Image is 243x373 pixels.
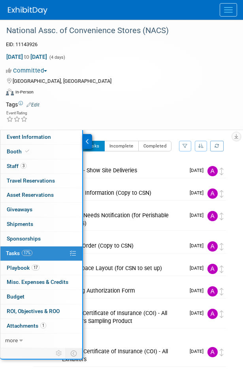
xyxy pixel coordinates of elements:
span: [GEOGRAPHIC_DATA], [GEOGRAPHIC_DATA] [13,78,111,84]
span: Sponsorships [7,235,41,242]
span: [DATE] [190,190,207,196]
div: Sampling Authorization Form [58,284,185,297]
img: Astrid Aguayo [207,211,218,221]
div: General Certificate of Insurance (COI) - All Exhibitors [58,345,185,366]
span: Asset Reservations [7,192,54,198]
a: Staff3 [0,159,82,173]
span: [DATE] [DATE] [6,53,47,60]
a: Asset Reservations [0,188,82,202]
i: Move task [220,213,224,220]
div: National Assc. of Convenience Stores (NACS) [4,24,227,38]
i: Move task [220,349,224,356]
button: Incomplete [104,141,139,151]
span: Shipments [7,221,33,227]
div: Liability Certificate of Insurance (COI) - All Exhibitors Sampling Product [58,306,185,328]
span: Booth [7,148,31,155]
span: [DATE] [190,349,207,354]
span: [DATE] [190,243,207,248]
span: [DATE] [190,213,207,218]
img: Astrid Aguayo [207,241,218,252]
span: Staff [7,163,26,169]
a: Event Information [0,130,82,144]
i: Move task [220,168,224,175]
a: Playbook17 [0,261,82,275]
i: Move task [220,265,224,273]
span: more [5,337,18,343]
span: to [23,54,30,60]
i: Move task [220,190,224,198]
img: ExhibitDay [8,7,47,15]
i: Move task [220,288,224,295]
a: Shipments [0,217,82,231]
button: Completed [138,141,172,151]
div: Storage Needs Notification (for Perishable Products) [58,209,185,230]
span: Misc. Expenses & Credits [7,279,68,285]
span: Tasks [6,250,32,256]
span: Budget [7,293,24,300]
div: In-Person [15,89,34,95]
span: Event Information [7,134,51,140]
button: Menu [220,3,237,17]
span: [DATE] [190,168,207,173]
span: [DATE] [190,265,207,271]
img: Format-Inperson.png [6,89,14,95]
i: Booth reservation complete [25,149,29,153]
span: Giveaways [7,206,32,213]
a: Edit [26,102,40,108]
a: Sponsorships [0,232,82,246]
span: [DATE] [190,310,207,316]
span: 17% [22,250,32,256]
div: Shipping- Show Site Deliveries [58,164,185,177]
span: (4 days) [49,55,65,60]
button: Committed [6,67,50,75]
a: ROI, Objectives & ROO [0,304,82,319]
a: Misc. Expenses & Credits [0,275,82,289]
span: Event ID: 11143926 [6,41,38,47]
span: 17 [32,265,40,270]
td: Personalize Event Tab Strip [52,348,66,358]
span: Attachments [7,323,46,329]
a: Travel Reservations [0,174,82,188]
i: Move task [220,243,224,250]
div: Tracking Information (Copy to CSN) [58,186,185,200]
a: Giveaways [0,203,82,217]
img: Astrid Aguayo [207,286,218,297]
span: Playbook [7,265,40,271]
span: 1 [40,323,46,328]
img: Astrid Aguayo [207,264,218,274]
td: Tags [6,101,40,108]
img: Astrid Aguayo [207,309,218,319]
a: Attachments1 [0,319,82,333]
span: 3 [21,163,26,169]
span: Travel Reservations [7,177,55,184]
div: Event Rating [6,111,28,115]
a: Budget [0,290,82,304]
span: ROI, Objectives & ROO [7,308,60,314]
img: Astrid Aguayo [207,166,218,176]
i: Move task [220,310,224,318]
a: Refresh [210,141,224,151]
a: Booth [0,145,82,159]
div: Sample Order (Copy to CSN) [58,239,185,252]
a: more [0,334,82,348]
div: Event Format [6,88,227,99]
td: Toggle Event Tabs [66,348,82,358]
span: [DATE] [190,288,207,293]
a: Tasks17% [0,246,82,261]
img: Astrid Aguayo [207,188,218,199]
div: Booth Space Layout (for CSN to set up) [58,261,185,275]
img: Astrid Aguayo [207,347,218,357]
